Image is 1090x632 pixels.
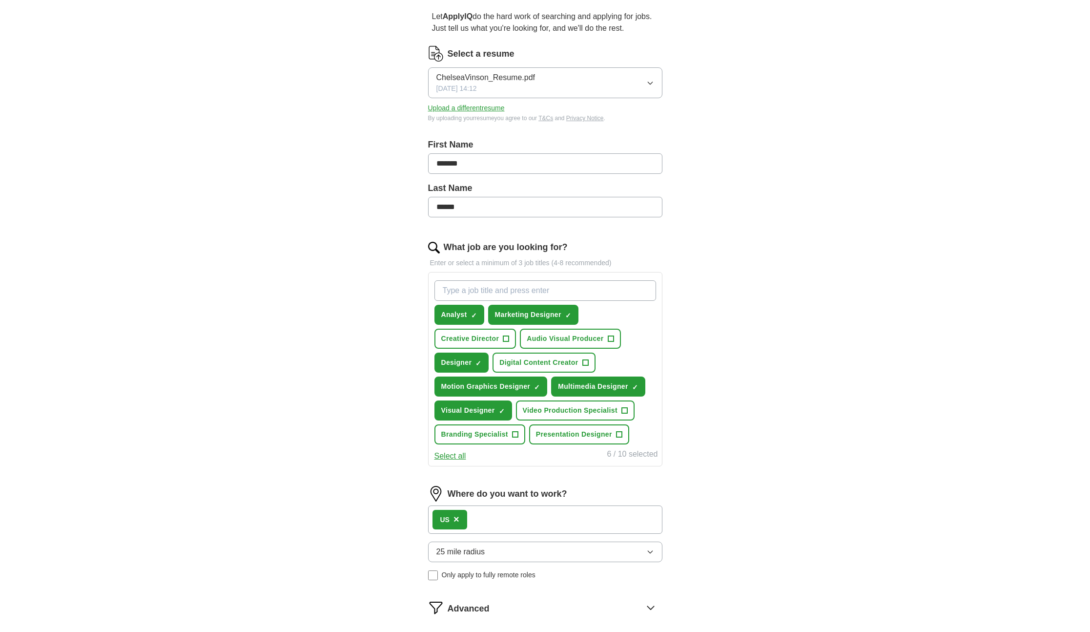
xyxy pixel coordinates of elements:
[428,542,662,562] button: 25 mile radius
[499,407,505,415] span: ✓
[428,486,444,502] img: location.png
[436,72,535,84] span: ChelseaVinson_Resume.pdf
[440,515,450,525] div: US
[441,358,472,368] span: Designer
[434,305,484,325] button: Analyst✓
[444,241,568,254] label: What job are you looking for?
[428,103,505,113] button: Upload a differentresume
[607,448,658,462] div: 6 / 10 selected
[523,405,617,416] span: Video Production Specialist
[441,405,495,416] span: Visual Designer
[443,12,473,21] strong: ApplyIQ
[428,600,444,615] img: filter
[428,67,662,98] button: ChelseaVinson_Resume.pdf[DATE] 14:12
[565,312,571,319] span: ✓
[493,353,595,373] button: Digital Content Creator
[453,512,459,527] button: ×
[516,400,635,421] button: Video Production Specialist
[558,381,628,392] span: Multimedia Designer
[434,424,525,444] button: Branding Specialist
[520,329,620,349] button: Audio Visual Producer
[428,242,440,253] img: search.png
[434,450,466,462] button: Select all
[434,329,516,349] button: Creative Director
[632,383,638,391] span: ✓
[434,400,512,421] button: Visual Designer✓
[534,383,540,391] span: ✓
[448,487,567,501] label: Where do you want to work?
[551,377,645,397] button: Multimedia Designer✓
[441,429,508,440] span: Branding Specialist
[428,570,438,580] input: Only apply to fully remote roles
[436,546,485,558] span: 25 mile radius
[499,358,578,368] span: Digital Content Creator
[538,115,553,122] a: T&Cs
[536,429,612,440] span: Presentation Designer
[428,138,662,151] label: First Name
[471,312,477,319] span: ✓
[453,514,459,525] span: ×
[434,377,548,397] button: Motion Graphics Designer✓
[495,310,561,320] span: Marketing Designer
[436,84,477,94] span: [DATE] 14:12
[428,114,662,123] div: By uploading your resume you agree to our and .
[529,424,629,444] button: Presentation Designer
[428,258,662,268] p: Enter or select a minimum of 3 job titles (4-8 recommended)
[527,334,603,344] span: Audio Visual Producer
[442,570,535,580] span: Only apply to fully remote roles
[448,602,490,615] span: Advanced
[448,47,514,61] label: Select a resume
[475,359,481,367] span: ✓
[428,7,662,38] p: Let do the hard work of searching and applying for jobs. Just tell us what you're looking for, an...
[441,310,467,320] span: Analyst
[434,353,489,373] button: Designer✓
[428,182,662,195] label: Last Name
[566,115,604,122] a: Privacy Notice
[441,381,531,392] span: Motion Graphics Designer
[441,334,499,344] span: Creative Director
[434,280,656,301] input: Type a job title and press enter
[428,46,444,62] img: CV Icon
[488,305,578,325] button: Marketing Designer✓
